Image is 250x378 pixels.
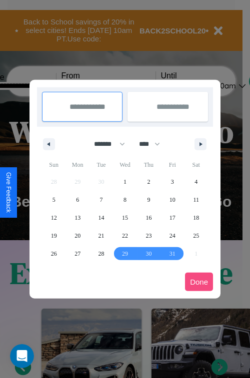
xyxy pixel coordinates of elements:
span: 28 [98,245,104,263]
button: 4 [184,173,208,191]
button: 28 [89,245,113,263]
span: 27 [74,245,80,263]
span: 29 [122,245,128,263]
button: 9 [137,191,160,209]
button: 1 [113,173,136,191]
button: 7 [89,191,113,209]
span: Mon [65,157,89,173]
span: 11 [193,191,199,209]
span: 24 [169,227,175,245]
iframe: Intercom live chat [10,344,34,368]
span: 10 [169,191,175,209]
button: 13 [65,209,89,227]
span: 5 [52,191,55,209]
span: 1 [123,173,126,191]
button: 12 [42,209,65,227]
button: 20 [65,227,89,245]
span: 30 [145,245,151,263]
span: 4 [194,173,197,191]
span: 9 [147,191,150,209]
span: Fri [160,157,184,173]
button: 30 [137,245,160,263]
button: 10 [160,191,184,209]
button: 2 [137,173,160,191]
span: Sat [184,157,208,173]
span: 16 [145,209,151,227]
span: 14 [98,209,104,227]
button: 29 [113,245,136,263]
span: 19 [51,227,57,245]
button: 26 [42,245,65,263]
div: Give Feedback [5,172,12,213]
span: 22 [122,227,128,245]
span: Wed [113,157,136,173]
span: 3 [171,173,174,191]
span: Tue [89,157,113,173]
span: 2 [147,173,150,191]
button: Done [185,273,213,291]
button: 16 [137,209,160,227]
button: 15 [113,209,136,227]
button: 6 [65,191,89,209]
span: 20 [74,227,80,245]
button: 23 [137,227,160,245]
button: 31 [160,245,184,263]
span: 8 [123,191,126,209]
span: 26 [51,245,57,263]
span: 12 [51,209,57,227]
button: 21 [89,227,113,245]
span: 15 [122,209,128,227]
button: 18 [184,209,208,227]
span: 18 [193,209,199,227]
span: 23 [145,227,151,245]
span: Sun [42,157,65,173]
span: 13 [74,209,80,227]
span: Thu [137,157,160,173]
button: 17 [160,209,184,227]
span: 6 [76,191,79,209]
button: 25 [184,227,208,245]
span: 31 [169,245,175,263]
span: 25 [193,227,199,245]
button: 5 [42,191,65,209]
span: 17 [169,209,175,227]
button: 8 [113,191,136,209]
button: 11 [184,191,208,209]
button: 19 [42,227,65,245]
button: 27 [65,245,89,263]
span: 7 [100,191,103,209]
button: 3 [160,173,184,191]
span: 21 [98,227,104,245]
button: 14 [89,209,113,227]
button: 24 [160,227,184,245]
button: 22 [113,227,136,245]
